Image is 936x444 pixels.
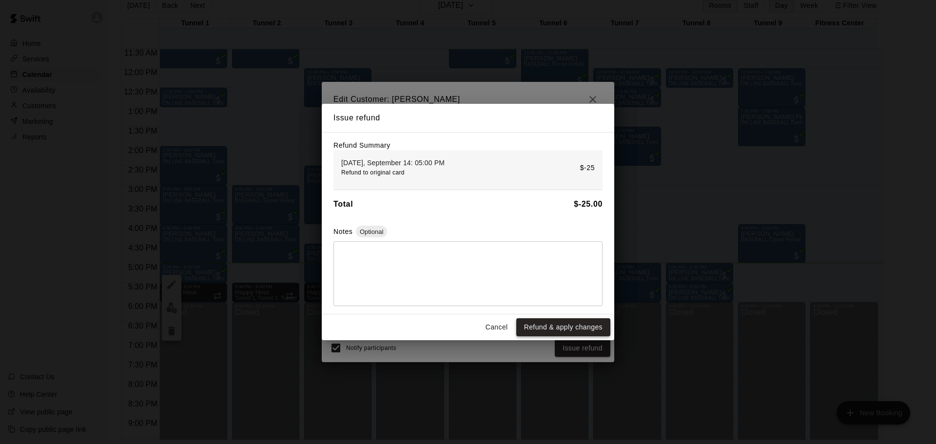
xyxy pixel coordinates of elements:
[333,198,353,211] h6: Total
[333,228,352,235] label: Notes
[333,141,390,149] label: Refund Summary
[580,163,595,173] p: $-25
[481,318,512,336] button: Cancel
[322,104,614,132] h2: Issue refund
[341,169,405,176] span: Refund to original card
[356,228,387,235] span: Optional
[341,158,445,168] p: [DATE], September 14: 05:00 PM
[516,318,610,336] button: Refund & apply changes
[574,198,603,211] h6: $ -25.00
